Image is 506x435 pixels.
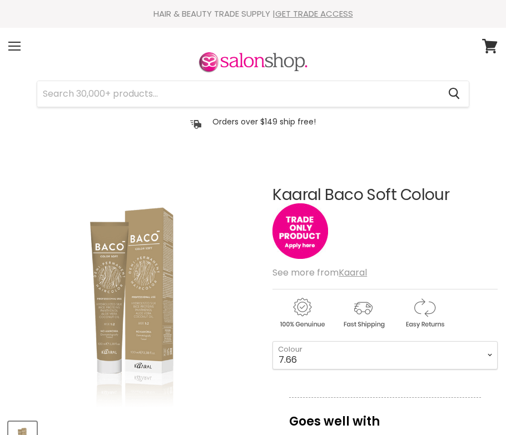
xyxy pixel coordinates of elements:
a: Kaaral [339,266,367,279]
form: Product [37,81,469,107]
input: Search [37,81,439,107]
img: tradeonly_small.jpg [272,203,328,259]
span: See more from [272,266,367,279]
a: GET TRADE ACCESS [275,8,353,19]
div: Kaaral Baco Soft Colour image. Click or Scroll to Zoom. [8,159,260,411]
img: returns.gif [395,296,454,330]
p: Orders over $149 ship free! [212,117,316,127]
img: genuine.gif [272,296,331,330]
img: shipping.gif [334,296,393,330]
button: Search [439,81,469,107]
p: Goes well with [289,397,481,434]
h1: Kaaral Baco Soft Colour [272,187,498,204]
